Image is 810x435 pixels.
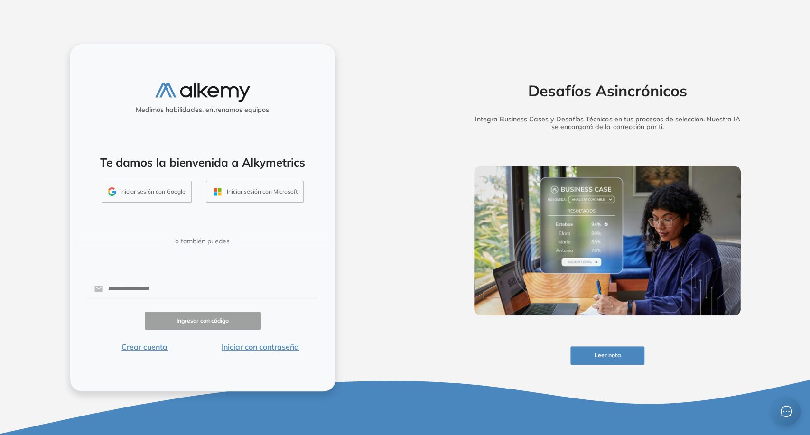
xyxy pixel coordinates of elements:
[206,181,304,203] button: Iniciar sesión con Microsoft
[781,406,792,417] span: message
[87,341,203,352] button: Crear cuenta
[570,346,644,365] button: Leer nota
[459,82,755,100] h2: Desafíos Asincrónicos
[212,186,223,197] img: OUTLOOK_ICON
[155,83,250,102] img: logo-alkemy
[83,156,323,169] h4: Te damos la bienvenida a Alkymetrics
[474,166,741,315] img: img-more-info
[175,236,230,246] span: o también puedes
[102,181,192,203] button: Iniciar sesión con Google
[74,106,331,114] h5: Medimos habilidades, entrenamos equipos
[459,115,755,131] h5: Integra Business Cases y Desafíos Técnicos en tus procesos de selección. Nuestra IA se encargará ...
[145,312,261,330] button: Ingresar con código
[108,187,116,196] img: GMAIL_ICON
[203,341,318,352] button: Iniciar con contraseña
